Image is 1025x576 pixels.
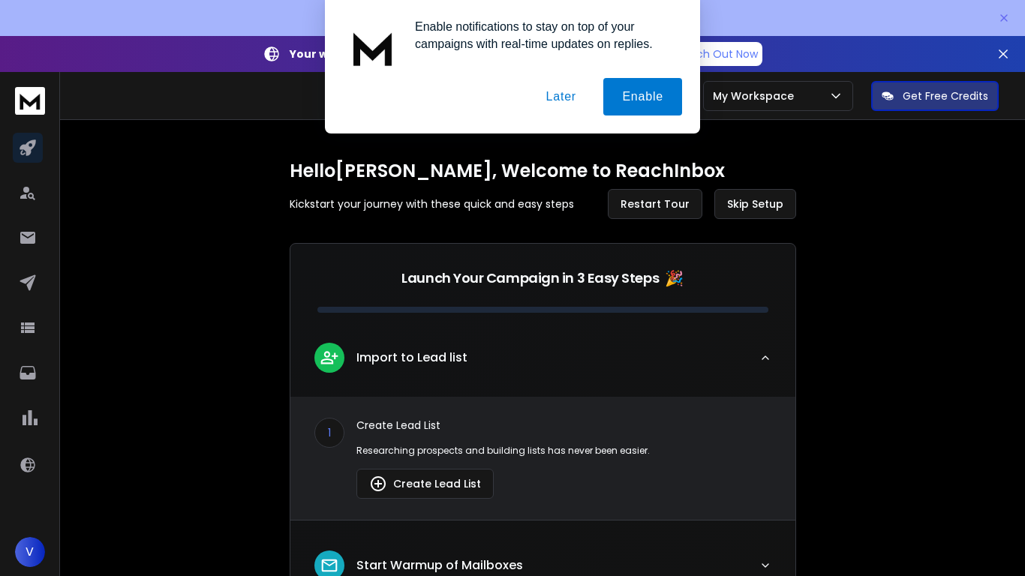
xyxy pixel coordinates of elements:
[356,469,494,499] button: Create Lead List
[608,189,702,219] button: Restart Tour
[665,268,684,289] span: 🎉
[356,445,771,457] p: Researching prospects and building lists has never been easier.
[356,556,523,574] p: Start Warmup of Mailboxes
[290,331,795,397] button: leadImport to Lead list
[403,18,682,52] div: Enable notifications to stay on top of your campaigns with real-time updates on replies.
[290,159,796,183] h1: Hello [PERSON_NAME] , Welcome to ReachInbox
[15,537,45,567] button: V
[356,418,771,433] p: Create Lead List
[343,18,403,78] img: notification icon
[714,189,796,219] button: Skip Setup
[603,78,682,115] button: Enable
[314,418,344,448] div: 1
[290,196,574,211] p: Kickstart your journey with these quick and easy steps
[320,556,339,575] img: lead
[290,397,795,520] div: leadImport to Lead list
[401,268,659,289] p: Launch Your Campaign in 3 Easy Steps
[320,348,339,367] img: lead
[727,196,783,211] span: Skip Setup
[369,475,387,493] img: lead
[356,349,467,367] p: Import to Lead list
[527,78,594,115] button: Later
